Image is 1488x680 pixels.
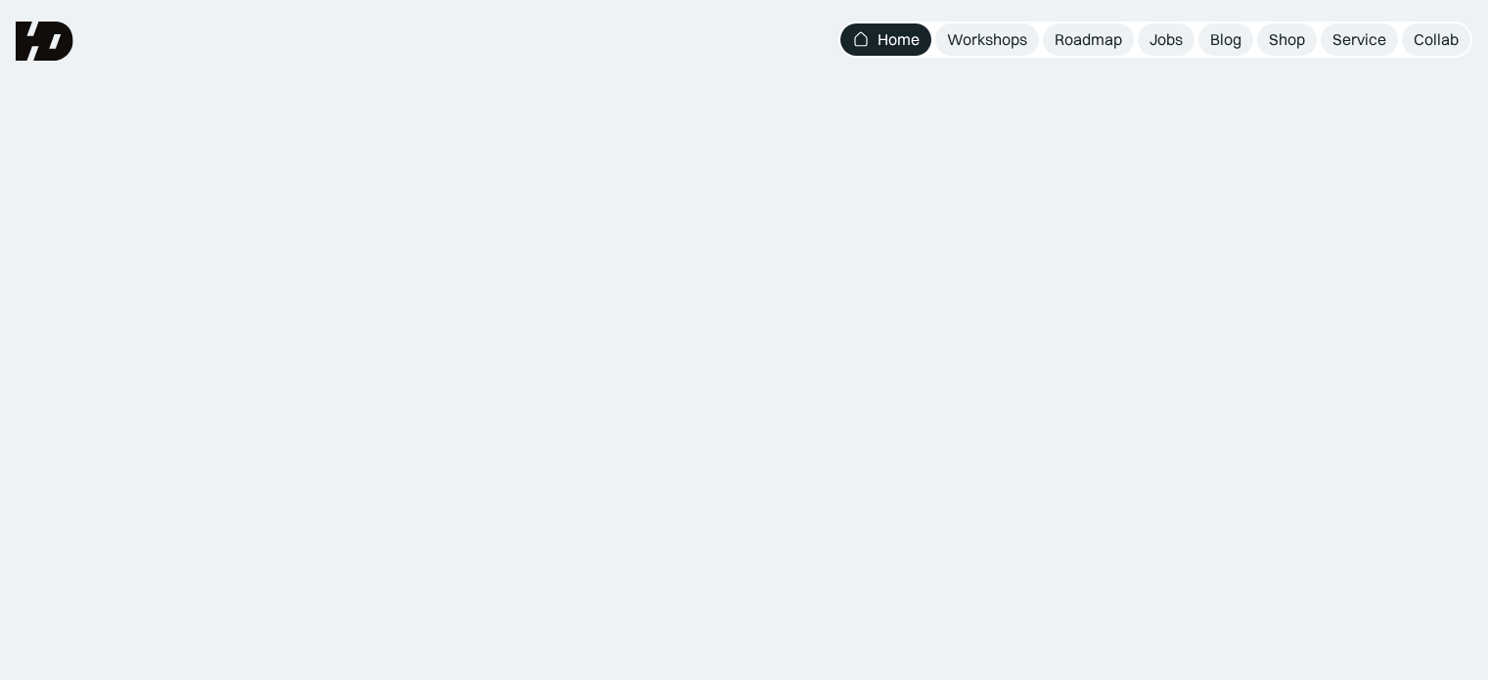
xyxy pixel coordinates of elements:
[1321,23,1398,56] a: Service
[1332,29,1386,50] div: Service
[840,23,931,56] a: Home
[1414,29,1459,50] div: Collab
[1138,23,1195,56] a: Jobs
[1043,23,1134,56] a: Roadmap
[878,29,920,50] div: Home
[1210,29,1241,50] div: Blog
[947,29,1027,50] div: Workshops
[1198,23,1253,56] a: Blog
[1402,23,1470,56] a: Collab
[935,23,1039,56] a: Workshops
[1150,29,1183,50] div: Jobs
[1269,29,1305,50] div: Shop
[1055,29,1122,50] div: Roadmap
[1257,23,1317,56] a: Shop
